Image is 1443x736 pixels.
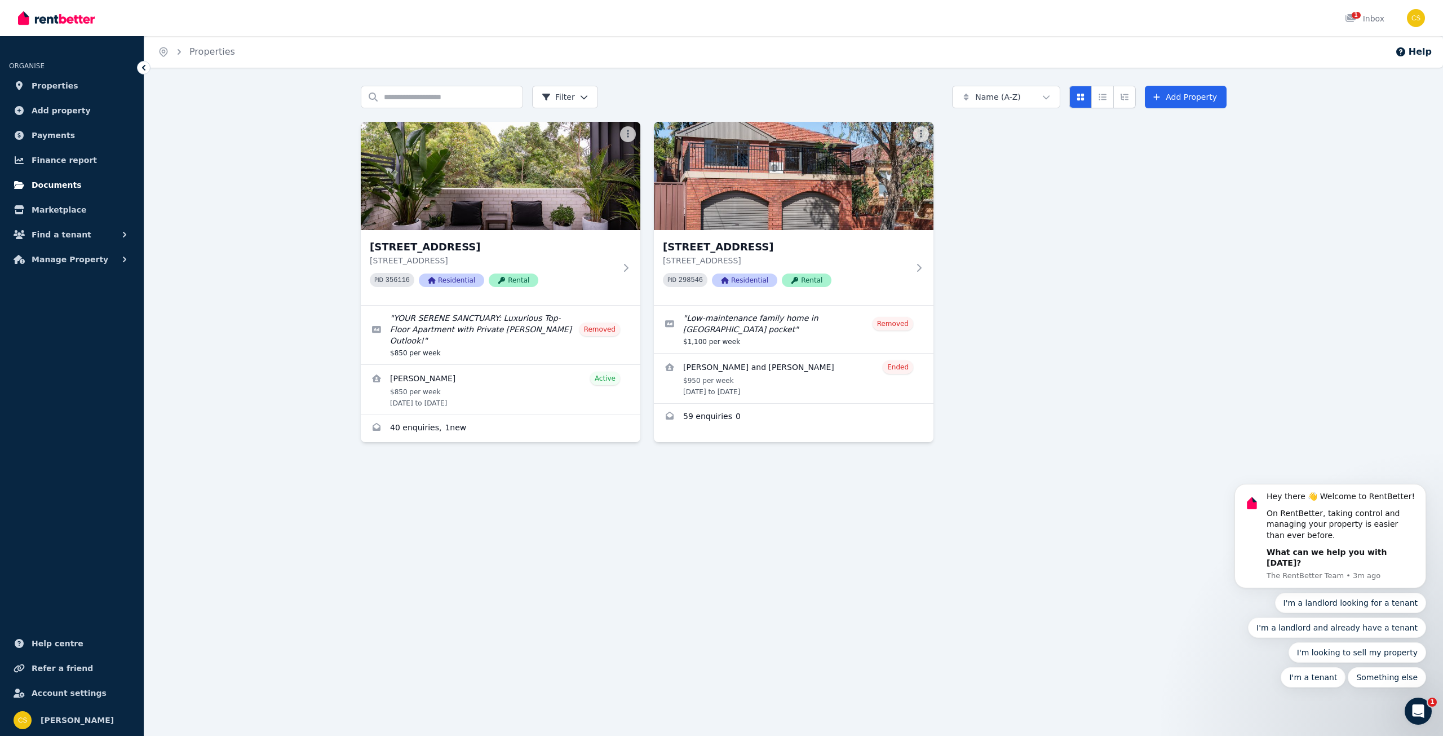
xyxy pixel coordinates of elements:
[663,239,909,255] h3: [STREET_ADDRESS]
[361,122,640,305] a: 25/52 Eastern Valley Way, Northbridge[STREET_ADDRESS][STREET_ADDRESS]PID 356116ResidentialRental
[419,274,484,287] span: Residential
[361,415,640,442] a: Enquiries for 25/52 Eastern Valley Way, Northbridge
[1113,86,1136,108] button: Expanded list view
[9,99,135,122] a: Add property
[374,277,383,283] small: PID
[1069,86,1092,108] button: Card view
[654,404,933,431] a: Enquiries for 37 Bramston Avenue, Earlwood
[663,255,909,266] p: [STREET_ADDRESS]
[679,276,703,284] code: 298546
[32,228,91,241] span: Find a tenant
[782,274,831,287] span: Rental
[667,277,676,283] small: PID
[41,713,114,727] span: [PERSON_NAME]
[1218,387,1443,706] iframe: Intercom notifications message
[1428,698,1437,707] span: 1
[952,86,1060,108] button: Name (A-Z)
[712,274,777,287] span: Residential
[913,126,929,142] button: More options
[489,274,538,287] span: Rental
[1395,45,1432,59] button: Help
[1352,12,1361,19] span: 1
[32,79,78,92] span: Properties
[9,149,135,171] a: Finance report
[144,36,249,68] nav: Breadcrumb
[32,662,93,675] span: Refer a friend
[542,91,575,103] span: Filter
[361,306,640,364] a: Edit listing: YOUR SERENE SANCTUARY: Luxurious Top-Floor Apartment with Private Bush Outlook!
[1069,86,1136,108] div: View options
[14,711,32,729] img: Che Simpson
[32,686,107,700] span: Account settings
[370,239,616,255] h3: [STREET_ADDRESS]
[370,255,616,266] p: [STREET_ADDRESS]
[654,354,933,403] a: View details for Graham Hill and Thi Yen Hill
[386,276,410,284] code: 356116
[1407,9,1425,27] img: Che Simpson
[9,682,135,704] a: Account settings
[32,104,91,117] span: Add property
[9,74,135,97] a: Properties
[18,10,95,27] img: RentBetter
[9,124,135,147] a: Payments
[620,126,636,142] button: More options
[1091,86,1114,108] button: Compact list view
[9,223,135,246] button: Find a tenant
[9,199,135,221] a: Marketplace
[361,365,640,415] a: View details for Douglas Bradley
[975,91,1021,103] span: Name (A-Z)
[654,122,933,230] img: 37 Bramston Avenue, Earlwood
[9,657,135,680] a: Refer a friend
[32,253,108,266] span: Manage Property
[654,122,933,305] a: 37 Bramston Avenue, Earlwood[STREET_ADDRESS][STREET_ADDRESS]PID 298546ResidentialRental
[9,248,135,271] button: Manage Property
[32,129,75,142] span: Payments
[9,174,135,196] a: Documents
[32,637,83,650] span: Help centre
[9,632,135,655] a: Help centre
[9,62,45,70] span: ORGANISE
[1345,13,1384,24] div: Inbox
[189,46,235,57] a: Properties
[1145,86,1227,108] a: Add Property
[32,178,82,192] span: Documents
[32,153,97,167] span: Finance report
[1405,698,1432,725] iframe: Intercom live chat
[361,122,640,230] img: 25/52 Eastern Valley Way, Northbridge
[654,306,933,353] a: Edit listing: Low-maintenance family home in parkside pocket
[32,203,86,217] span: Marketplace
[532,86,598,108] button: Filter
